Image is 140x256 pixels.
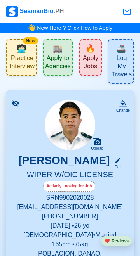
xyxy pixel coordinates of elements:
h3: [PERSON_NAME] [19,154,110,170]
img: Logo [6,6,18,17]
div: Change [116,107,130,113]
span: Apply Jobs [82,54,100,72]
p: 165 cm • 75 kg [16,240,124,249]
p: [EMAIL_ADDRESS][DOMAIN_NAME] [16,202,124,212]
div: Edit [111,164,121,170]
div: New [23,37,38,44]
p: [DEMOGRAPHIC_DATA] • Married [16,230,124,240]
p: [DATE] • 26 yo [16,221,124,230]
p: SRN 9902020028 [16,193,124,202]
p: [PHONE_NUMBER] [16,212,124,221]
a: New Here ? Click How to Apply [37,25,112,31]
span: interview [17,43,26,54]
h5: WIPER W/OIC LICENSE [16,170,124,181]
span: Apply to Agencies [45,54,71,72]
span: .PH [54,8,64,14]
span: agencies [53,43,63,54]
div: Upload [91,146,103,151]
button: heartReviews [101,236,132,246]
span: heart [105,239,110,243]
div: SeamanBio [6,6,64,17]
div: Actively Looking for Job [43,181,96,192]
span: new [86,43,95,54]
span: bell [26,22,36,33]
span: Practice Interview [10,54,35,72]
span: Log My Travels [112,54,132,80]
span: travel [116,43,126,54]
